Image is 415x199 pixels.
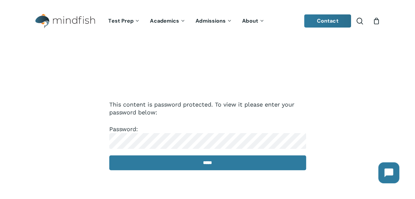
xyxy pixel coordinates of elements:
[145,18,191,24] a: Academics
[103,18,145,24] a: Test Prep
[372,156,406,190] iframe: Chatbot
[196,17,226,24] span: Admissions
[373,17,380,25] a: Cart
[109,133,306,149] input: Password:
[237,18,270,24] a: About
[317,17,339,24] span: Contact
[304,14,351,28] a: Contact
[103,9,269,33] nav: Main Menu
[242,17,258,24] span: About
[191,18,237,24] a: Admissions
[109,126,306,144] label: Password:
[26,9,389,33] header: Main Menu
[108,17,134,24] span: Test Prep
[150,17,179,24] span: Academics
[109,101,306,125] p: This content is password protected. To view it please enter your password below:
